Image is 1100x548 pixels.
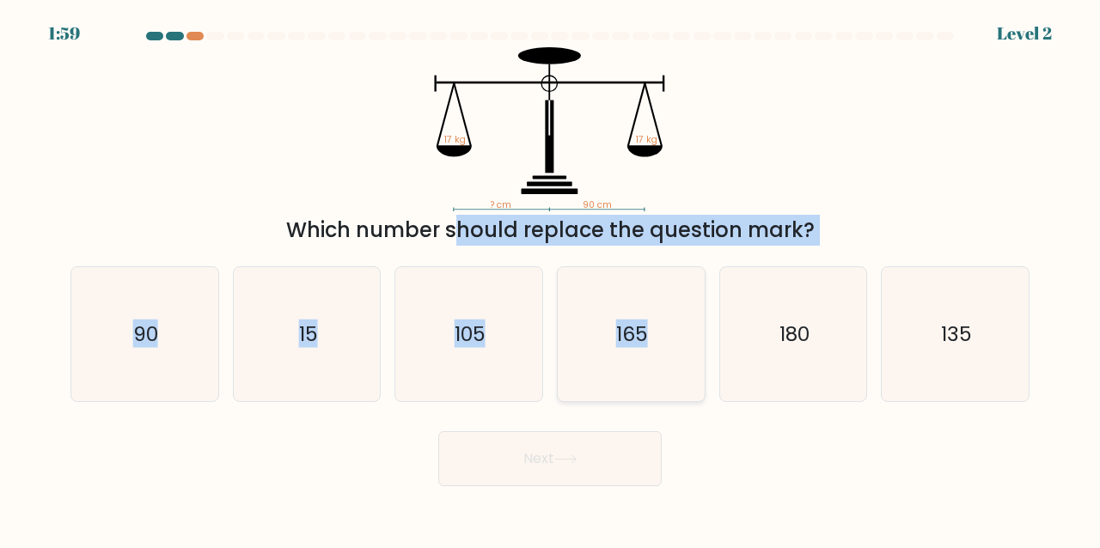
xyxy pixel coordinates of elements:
[455,320,486,348] text: 105
[81,215,1019,246] div: Which number should replace the question mark?
[133,320,158,348] text: 90
[492,198,512,211] tspan: ? cm
[438,431,662,486] button: Next
[299,320,318,348] text: 15
[583,198,612,211] tspan: 90 cm
[779,320,810,348] text: 180
[616,320,648,348] text: 165
[48,21,80,46] div: 1:59
[941,320,972,348] text: 135
[997,21,1052,46] div: Level 2
[637,133,658,146] tspan: 17 kg
[444,133,466,146] tspan: 17 kg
